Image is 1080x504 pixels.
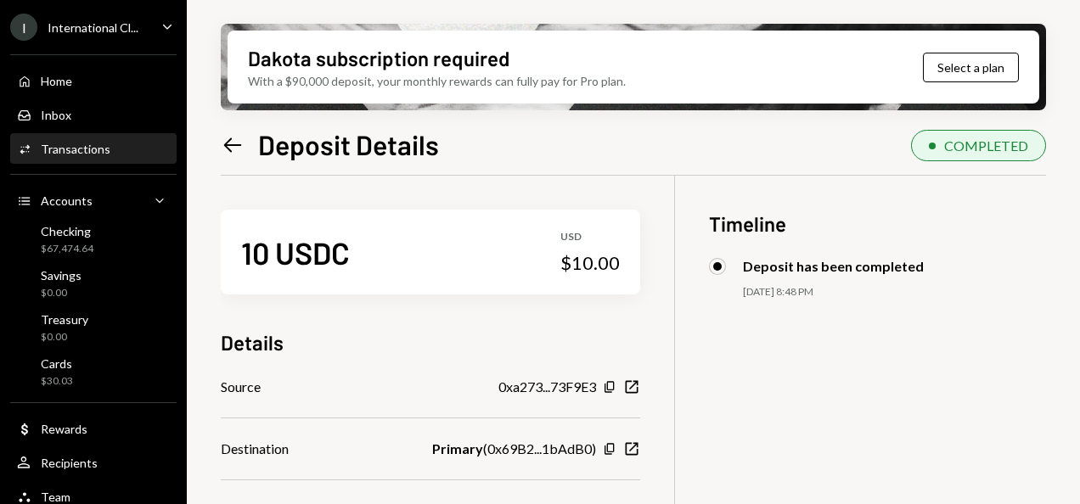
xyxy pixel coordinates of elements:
[258,127,439,161] h1: Deposit Details
[41,268,82,283] div: Savings
[41,193,93,208] div: Accounts
[41,330,88,344] div: $0.00
[10,185,177,216] a: Accounts
[41,142,110,156] div: Transactions
[221,328,284,356] h3: Details
[923,53,1019,82] button: Select a plan
[248,44,509,72] div: Dakota subscription required
[10,133,177,164] a: Transactions
[41,74,72,88] div: Home
[41,356,73,371] div: Cards
[10,447,177,478] a: Recipients
[10,219,177,260] a: Checking$67,474.64
[241,233,350,272] div: 10 USDC
[41,490,70,504] div: Team
[560,230,620,244] div: USD
[41,224,93,238] div: Checking
[560,251,620,275] div: $10.00
[221,439,289,459] div: Destination
[41,422,87,436] div: Rewards
[432,439,596,459] div: ( 0x69B2...1bAdB0 )
[41,456,98,470] div: Recipients
[248,72,626,90] div: With a $90,000 deposit, your monthly rewards can fully pay for Pro plan.
[498,377,596,397] div: 0xa273...73F9E3
[41,286,82,300] div: $0.00
[709,210,1047,238] h3: Timeline
[10,14,37,41] div: I
[10,307,177,348] a: Treasury$0.00
[10,263,177,304] a: Savings$0.00
[41,374,73,389] div: $30.03
[432,439,483,459] b: Primary
[10,99,177,130] a: Inbox
[41,242,93,256] div: $67,474.64
[10,413,177,444] a: Rewards
[10,351,177,392] a: Cards$30.03
[41,108,71,122] div: Inbox
[743,258,924,274] div: Deposit has been completed
[41,312,88,327] div: Treasury
[48,20,138,35] div: International Cl...
[743,285,1047,300] div: [DATE] 8:48 PM
[944,137,1028,154] div: COMPLETED
[221,377,261,397] div: Source
[10,65,177,96] a: Home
